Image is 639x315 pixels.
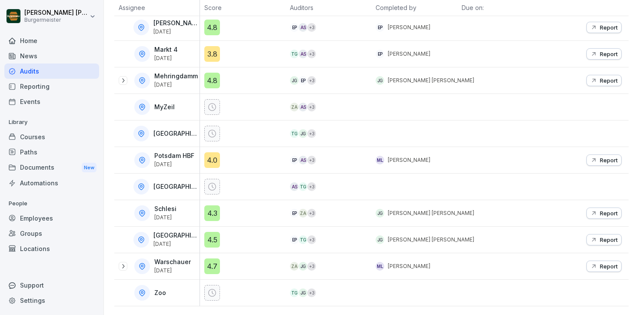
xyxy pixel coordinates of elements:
div: TG [290,129,299,138]
div: EP [290,209,299,218]
div: AS [299,23,307,32]
a: Paths [4,144,99,160]
a: News [4,48,99,64]
div: ZA [290,103,299,111]
div: EP [290,235,299,244]
div: EP [290,23,299,32]
div: + 3 [307,129,316,138]
p: Completed by [376,3,453,12]
button: Report [586,154,622,166]
div: ZA [299,209,307,218]
div: EP [376,50,384,58]
div: Automations [4,175,99,191]
div: + 3 [307,103,316,111]
div: 4.5 [204,232,220,248]
div: TG [299,182,307,191]
div: AS [299,103,307,111]
div: 4.0 [204,152,220,168]
div: + 3 [307,209,316,218]
div: ZA [290,262,299,271]
p: Schlesi [154,205,176,213]
p: Report [600,50,618,57]
p: People [4,197,99,211]
div: JG [376,235,384,244]
p: [PERSON_NAME] Str. [153,20,198,27]
p: [DATE] [154,214,176,221]
a: Events [4,94,99,109]
p: [DATE] [154,161,194,168]
div: JG [299,262,307,271]
p: [GEOGRAPHIC_DATA] [153,183,198,191]
div: ML [376,262,384,271]
div: EP [290,156,299,164]
p: [PERSON_NAME] [388,50,430,58]
p: Burgermeister [24,17,88,23]
div: ML [376,156,384,164]
a: Reporting [4,79,99,94]
div: + 3 [307,182,316,191]
p: [DATE] [154,82,198,88]
p: [DATE] [154,268,191,274]
p: [PERSON_NAME] [PERSON_NAME] [388,77,474,84]
div: AS [290,182,299,191]
div: 4.7 [204,258,220,274]
p: [GEOGRAPHIC_DATA] [153,130,198,137]
p: Report [600,210,618,217]
p: [PERSON_NAME] [PERSON_NAME] [388,209,474,217]
a: Settings [4,293,99,308]
div: JG [290,76,299,85]
p: Report [600,157,618,164]
p: [PERSON_NAME] [388,262,430,270]
button: Report [586,75,622,86]
div: EP [376,23,384,32]
button: Report [586,261,622,272]
p: [DATE] [153,241,198,247]
a: DocumentsNew [4,160,99,176]
div: JG [376,209,384,218]
p: [GEOGRAPHIC_DATA] [153,232,198,239]
p: Potsdam HBF [154,152,194,160]
p: [DATE] [153,29,198,35]
p: [DATE] [154,55,178,61]
div: AS [299,156,307,164]
div: + 3 [307,235,316,244]
div: New [82,163,97,173]
a: Audits [4,64,99,79]
p: Zoo [154,289,166,297]
a: Locations [4,241,99,256]
div: Documents [4,160,99,176]
button: Report [586,22,622,33]
div: Support [4,278,99,293]
p: Report [600,236,618,243]
a: Courses [4,129,99,144]
div: + 3 [307,262,316,271]
div: JG [299,288,307,297]
p: Mehringdamm [154,73,198,80]
p: MyZeil [154,104,175,111]
p: Report [600,77,618,84]
a: Home [4,33,99,48]
div: + 3 [307,288,316,297]
p: [PERSON_NAME] [388,23,430,31]
p: [PERSON_NAME] [PERSON_NAME] [PERSON_NAME] [24,9,88,17]
p: Library [4,115,99,129]
div: EP [299,76,307,85]
div: TG [290,50,299,58]
div: + 3 [307,76,316,85]
div: JG [299,129,307,138]
button: Report [586,208,622,219]
p: Warschauer [154,258,191,266]
a: Groups [4,226,99,241]
div: + 3 [307,156,316,164]
a: Employees [4,211,99,226]
p: Markt 4 [154,46,178,54]
p: [PERSON_NAME] [388,156,430,164]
